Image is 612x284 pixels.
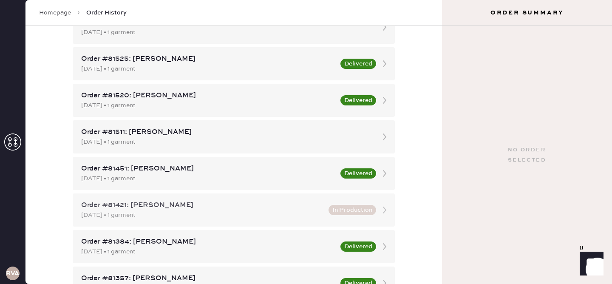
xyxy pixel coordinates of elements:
[81,237,335,247] div: Order #81384: [PERSON_NAME]
[86,9,127,17] span: Order History
[340,59,376,69] button: Delivered
[572,246,608,282] iframe: Front Chat
[329,205,376,215] button: In Production
[81,64,335,74] div: [DATE] • 1 garment
[81,127,371,137] div: Order #81511: [PERSON_NAME]
[508,145,546,165] div: No order selected
[81,101,335,110] div: [DATE] • 1 garment
[81,91,335,101] div: Order #81520: [PERSON_NAME]
[442,9,612,17] h3: Order Summary
[340,168,376,179] button: Delivered
[81,273,335,284] div: Order #81357: [PERSON_NAME]
[340,241,376,252] button: Delivered
[81,210,323,220] div: [DATE] • 1 garment
[81,164,335,174] div: Order #81451: [PERSON_NAME]
[81,54,335,64] div: Order #81525: [PERSON_NAME]
[81,137,371,147] div: [DATE] • 1 garment
[81,174,335,183] div: [DATE] • 1 garment
[81,200,323,210] div: Order #81421: [PERSON_NAME]
[6,270,19,276] h3: RVA
[81,247,335,256] div: [DATE] • 1 garment
[340,95,376,105] button: Delivered
[81,28,371,37] div: [DATE] • 1 garment
[39,9,71,17] a: Homepage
